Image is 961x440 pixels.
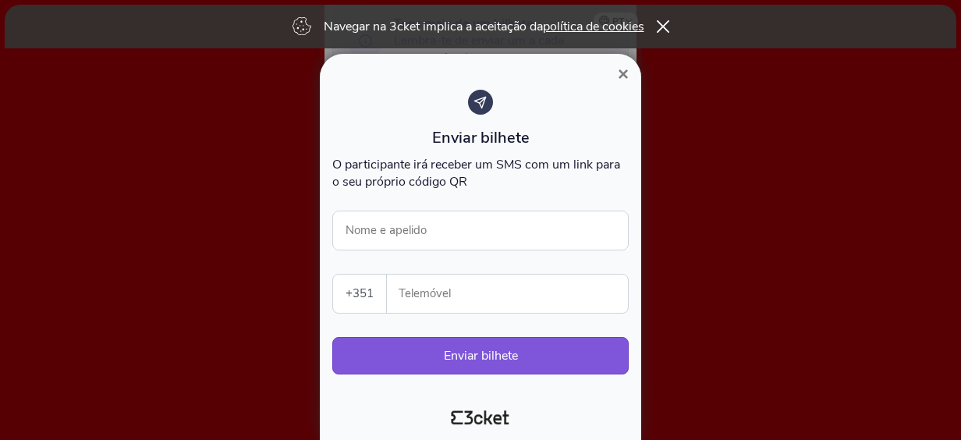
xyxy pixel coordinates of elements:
button: Enviar bilhete [332,337,629,374]
label: Telemóvel [387,275,629,313]
input: Telemóvel [399,275,628,313]
a: política de cookies [543,18,644,35]
span: × [618,63,629,84]
span: O participante irá receber um SMS com um link para o seu próprio código QR [332,156,620,190]
p: Navegar na 3cket implica a aceitação da [324,18,644,35]
input: Nome e apelido [332,211,629,250]
label: Nome e apelido [332,211,440,250]
span: Enviar bilhete [432,127,530,148]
